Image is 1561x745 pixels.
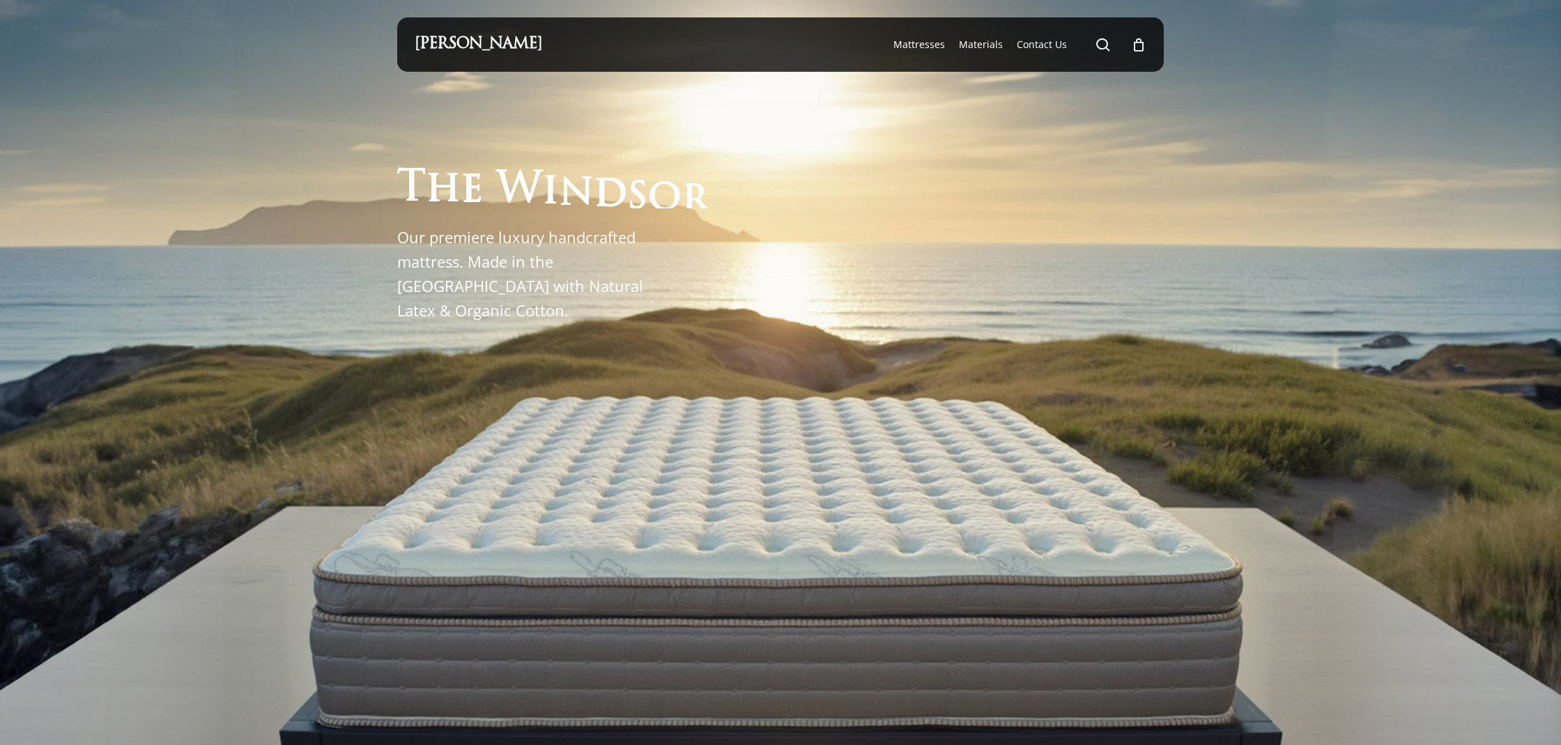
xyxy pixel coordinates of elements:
[893,38,945,52] a: Mattresses
[397,169,426,211] span: T
[893,38,945,51] span: Mattresses
[496,171,542,213] span: W
[461,171,483,213] span: e
[1017,38,1067,52] a: Contact Us
[594,175,627,217] span: d
[415,37,542,52] a: [PERSON_NAME]
[682,181,709,223] span: r
[886,17,1146,72] nav: Main Menu
[627,177,648,219] span: s
[648,178,682,220] span: o
[1017,38,1067,51] span: Contact Us
[959,38,1003,52] a: Materials
[559,174,594,215] span: n
[397,225,659,323] p: Our premiere luxury handcrafted mattress. Made in the [GEOGRAPHIC_DATA] with Natural Latex & Orga...
[959,38,1003,51] span: Materials
[397,167,709,208] h1: The Windsor
[426,170,461,212] span: h
[542,173,559,215] span: i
